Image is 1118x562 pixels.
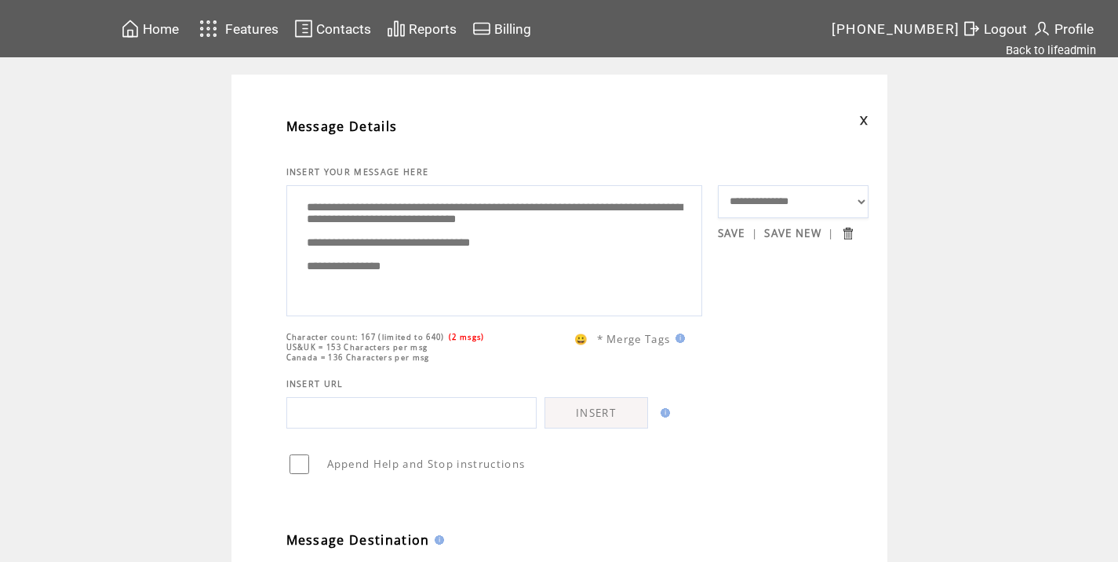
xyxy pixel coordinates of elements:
img: help.gif [430,535,444,545]
span: [PHONE_NUMBER] [832,21,960,37]
img: creidtcard.svg [472,19,491,38]
img: exit.svg [962,19,981,38]
a: Features [192,13,281,44]
input: Submit [840,226,855,241]
span: Profile [1054,21,1094,37]
a: Home [118,16,181,41]
span: Message Destination [286,531,430,549]
span: | [752,226,758,240]
a: Profile [1029,16,1095,41]
img: help.gif [656,408,670,418]
span: 😀 [574,332,588,346]
span: Features [225,21,279,37]
a: Logout [960,16,1029,41]
span: (2 msgs) [449,332,485,342]
span: Reports [409,21,457,37]
span: Message Details [286,118,398,135]
span: INSERT YOUR MESSAGE HERE [286,166,429,177]
span: US&UK = 153 Characters per msg [286,342,428,352]
img: home.svg [121,19,140,38]
span: Append Help and Stop instructions [327,457,526,471]
img: profile.svg [1032,19,1051,38]
a: Billing [470,16,534,41]
span: Character count: 167 (limited to 640) [286,332,445,342]
img: chart.svg [387,19,406,38]
span: * Merge Tags [597,332,671,346]
span: Canada = 136 Characters per msg [286,352,430,363]
img: help.gif [671,334,685,343]
a: Back to lifeadmin [1006,43,1096,57]
a: Contacts [292,16,373,41]
span: | [828,226,834,240]
span: Contacts [316,21,371,37]
span: Home [143,21,179,37]
img: contacts.svg [294,19,313,38]
span: Billing [494,21,531,37]
a: SAVE NEW [764,226,821,240]
span: Logout [984,21,1027,37]
a: SAVE [718,226,745,240]
span: INSERT URL [286,378,344,389]
a: Reports [384,16,459,41]
img: features.svg [195,16,222,42]
a: INSERT [544,397,648,429]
